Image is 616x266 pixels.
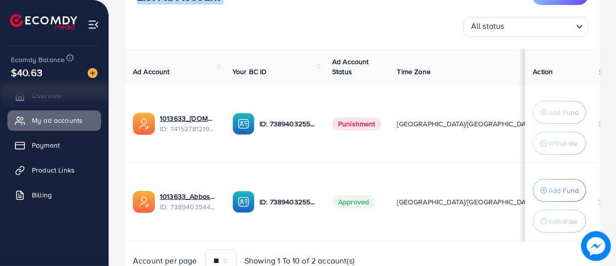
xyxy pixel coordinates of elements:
[32,190,52,200] span: Billing
[581,231,611,261] img: image
[133,113,155,135] img: ic-ads-acc.e4c84228.svg
[233,191,254,213] img: ic-ba-acc.ded83a64.svg
[233,113,254,135] img: ic-ba-acc.ded83a64.svg
[160,191,217,201] a: 1013633_Abbas Ahmad_1720479590630
[32,115,83,125] span: My ad accounts
[332,195,375,208] span: Approved
[7,110,101,130] a: My ad accounts
[10,14,77,29] img: logo
[233,67,267,77] span: Your BC ID
[160,113,217,123] a: 1013633_[DOMAIN_NAME]_1726503996160
[533,179,587,202] button: Add Fund
[160,124,217,134] span: ID: 7415278121995304976
[7,135,101,155] a: Payment
[133,67,170,77] span: Ad Account
[397,197,536,207] span: [GEOGRAPHIC_DATA]/[GEOGRAPHIC_DATA]
[533,210,587,233] button: Withdraw
[133,191,155,213] img: ic-ads-acc.e4c84228.svg
[533,101,587,124] button: Add Fund
[332,57,369,77] span: Ad Account Status
[7,86,101,105] a: Overview
[11,55,65,65] span: Ecomdy Balance
[11,65,42,80] span: $40.63
[533,67,553,77] span: Action
[32,165,75,175] span: Product Links
[32,140,60,150] span: Payment
[32,90,62,100] span: Overview
[259,118,316,130] p: ID: 7389403255542972417
[397,67,431,77] span: Time Zone
[160,113,217,134] div: <span class='underline'>1013633_Abbas.com_1726503996160</span></br>7415278121995304976
[549,137,578,149] p: Withdraw
[160,202,217,212] span: ID: 7389403544316592145
[549,106,579,118] p: Add Fund
[469,18,506,34] span: All status
[160,191,217,212] div: <span class='underline'>1013633_Abbas Ahmad_1720479590630</span></br>7389403544316592145
[7,160,101,180] a: Product Links
[507,19,572,34] input: Search for option
[549,215,578,227] p: Withdraw
[88,19,99,30] img: menu
[332,117,381,130] span: Punishment
[533,132,587,155] button: Withdraw
[549,184,579,196] p: Add Fund
[397,119,536,129] span: [GEOGRAPHIC_DATA]/[GEOGRAPHIC_DATA]
[464,17,588,37] div: Search for option
[7,185,101,205] a: Billing
[259,196,316,208] p: ID: 7389403255542972417
[88,68,98,78] img: image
